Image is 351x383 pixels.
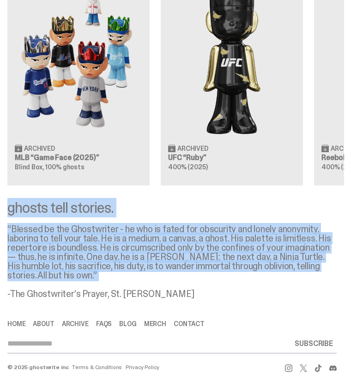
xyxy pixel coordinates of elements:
h3: UFC “Ruby” [168,154,296,161]
a: Archive [62,321,89,327]
a: Home [7,321,25,327]
div: “Blessed be the Ghostwriter - he who is fated for obscurity and lonely anonymity, laboring to tel... [7,224,337,298]
button: SUBSCRIBE [291,334,337,353]
a: FAQs [96,321,112,327]
span: Archived [24,145,55,152]
span: Archived [177,145,208,152]
a: Merch [144,321,166,327]
span: 400% (2025) [168,163,207,171]
a: About [33,321,54,327]
a: Contact [174,321,205,327]
h3: MLB “Game Face (2025)” [15,154,142,161]
a: Privacy Policy [126,364,159,370]
a: Blog [119,321,136,327]
div: ghosts tell stories. [7,200,337,215]
span: Blind Box, [15,163,44,171]
div: © 2025 ghostwrite inc [7,364,68,370]
a: Terms & Conditions [72,364,122,370]
span: 100% ghosts [45,163,84,171]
